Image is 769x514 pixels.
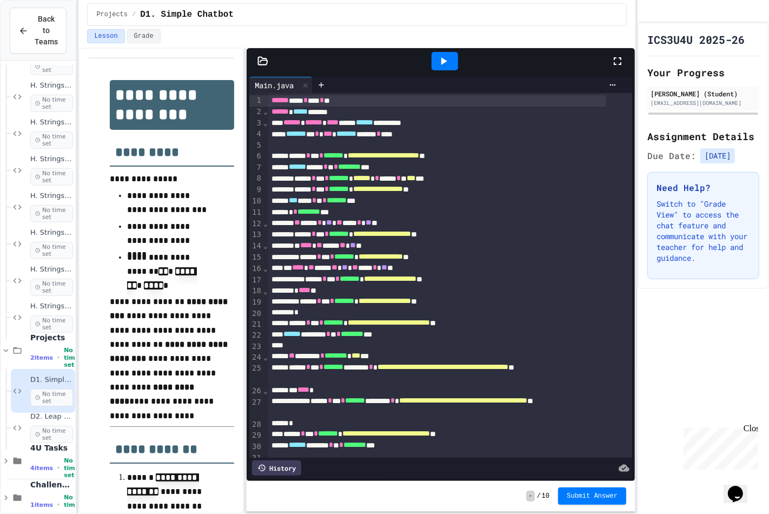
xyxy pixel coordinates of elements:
[249,80,299,91] div: Main.java
[30,315,73,333] span: No time set
[647,65,759,80] h2: Your Progress
[87,29,124,43] button: Lesson
[249,430,263,441] div: 29
[679,424,758,470] iframe: chat widget
[140,8,234,21] span: D1. Simple Chatbot
[647,129,759,144] h2: Assignment Details
[35,14,58,48] span: Back to Teams
[30,118,73,127] span: H. Strings - 03 - First A
[30,155,73,164] span: H. Strings - 04 - Remove First Character
[64,347,79,368] span: No time set
[30,279,73,296] span: No time set
[249,263,263,275] div: 16
[30,389,73,406] span: No time set
[651,99,756,107] div: [EMAIL_ADDRESS][DOMAIN_NAME]
[252,460,301,476] div: History
[249,297,263,308] div: 19
[263,107,268,116] span: Fold line
[263,386,268,395] span: Fold line
[132,10,136,19] span: /
[249,118,263,129] div: 3
[96,10,128,19] span: Projects
[30,228,73,238] span: H. Strings - 06 - Contains
[30,205,73,222] span: No time set
[57,353,59,362] span: •
[263,241,268,250] span: Fold line
[10,8,67,54] button: Back to Teams
[30,302,73,311] span: H. Strings - 08 - Replace
[30,354,53,361] span: 2 items
[249,341,263,352] div: 23
[249,286,263,297] div: 18
[537,492,541,500] span: /
[249,363,263,386] div: 25
[526,491,534,502] span: -
[657,199,750,263] p: Switch to "Grade View" to access the chat feature and communicate with your teacher for help and ...
[64,457,79,479] span: No time set
[647,32,745,47] h1: ICS3U4U 2025-26
[30,502,53,509] span: 1 items
[249,419,263,430] div: 28
[249,140,263,151] div: 5
[263,287,268,295] span: Fold line
[30,465,53,472] span: 4 items
[249,441,263,453] div: 30
[249,173,263,184] div: 8
[263,219,268,228] span: Fold line
[30,333,73,342] span: Projects
[30,192,73,201] span: H. Strings - 05 - Remove Last Character
[30,168,73,186] span: No time set
[249,207,263,219] div: 11
[249,107,263,118] div: 2
[30,443,73,453] span: 4U Tasks
[30,375,73,385] span: D1. Simple Chatbot
[249,95,263,107] div: 1
[249,229,263,241] div: 13
[263,353,268,361] span: Fold line
[249,219,263,230] div: 12
[567,492,618,500] span: Submit Answer
[249,386,263,397] div: 26
[249,319,263,331] div: 21
[263,118,268,127] span: Fold line
[249,184,263,196] div: 9
[249,77,313,93] div: Main.java
[30,265,73,274] span: H. Strings - 07 - Remove
[249,129,263,140] div: 4
[700,148,735,163] span: [DATE]
[30,480,73,490] span: Challenges
[724,471,758,503] iframe: chat widget
[30,58,73,75] span: No time set
[249,252,263,263] div: 15
[558,487,626,505] button: Submit Answer
[30,242,73,259] span: No time set
[249,162,263,174] div: 7
[57,500,59,509] span: •
[263,264,268,273] span: Fold line
[249,308,263,319] div: 20
[4,4,75,69] div: Chat with us now!Close
[30,81,73,90] span: H. Strings - 01 - Length
[249,453,263,464] div: 31
[30,95,73,112] span: No time set
[30,426,73,443] span: No time set
[127,29,161,43] button: Grade
[57,464,59,472] span: •
[651,89,756,98] div: [PERSON_NAME] (Student)
[249,241,263,252] div: 14
[657,181,750,194] h3: Need Help?
[30,412,73,421] span: D2. Leap Year
[249,352,263,364] div: 24
[249,397,263,420] div: 27
[647,149,696,162] span: Due Date:
[30,131,73,149] span: No time set
[249,275,263,286] div: 17
[249,151,263,162] div: 6
[249,330,263,341] div: 22
[249,196,263,207] div: 10
[542,492,549,500] span: 10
